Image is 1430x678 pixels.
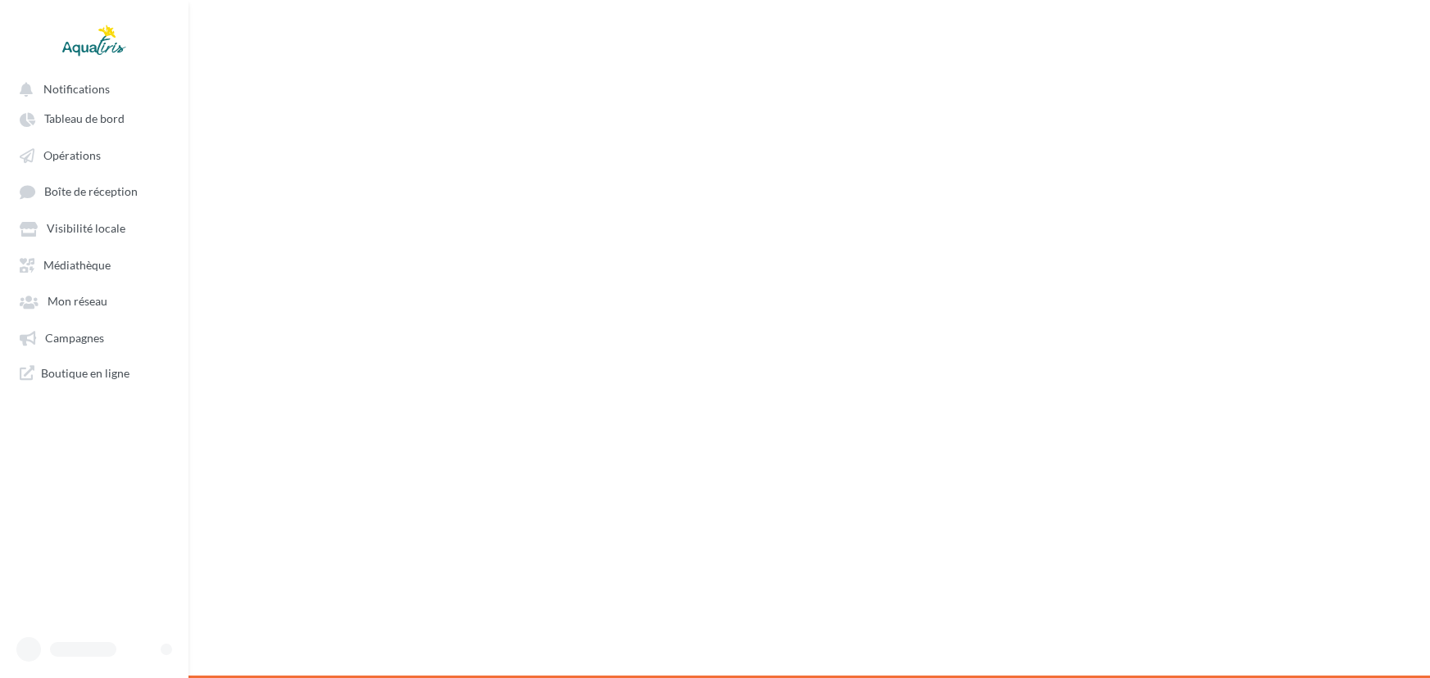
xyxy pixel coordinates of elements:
[43,82,110,96] span: Notifications
[44,112,125,126] span: Tableau de bord
[10,103,179,133] a: Tableau de bord
[48,295,107,309] span: Mon réseau
[10,213,179,242] a: Visibilité locale
[43,258,111,272] span: Médiathèque
[10,250,179,279] a: Médiathèque
[10,359,179,387] a: Boutique en ligne
[45,331,104,345] span: Campagnes
[44,185,138,199] span: Boîte de réception
[10,323,179,352] a: Campagnes
[41,365,129,381] span: Boutique en ligne
[10,286,179,315] a: Mon réseau
[10,140,179,169] a: Opérations
[10,176,179,206] a: Boîte de réception
[43,148,101,162] span: Opérations
[47,222,125,236] span: Visibilité locale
